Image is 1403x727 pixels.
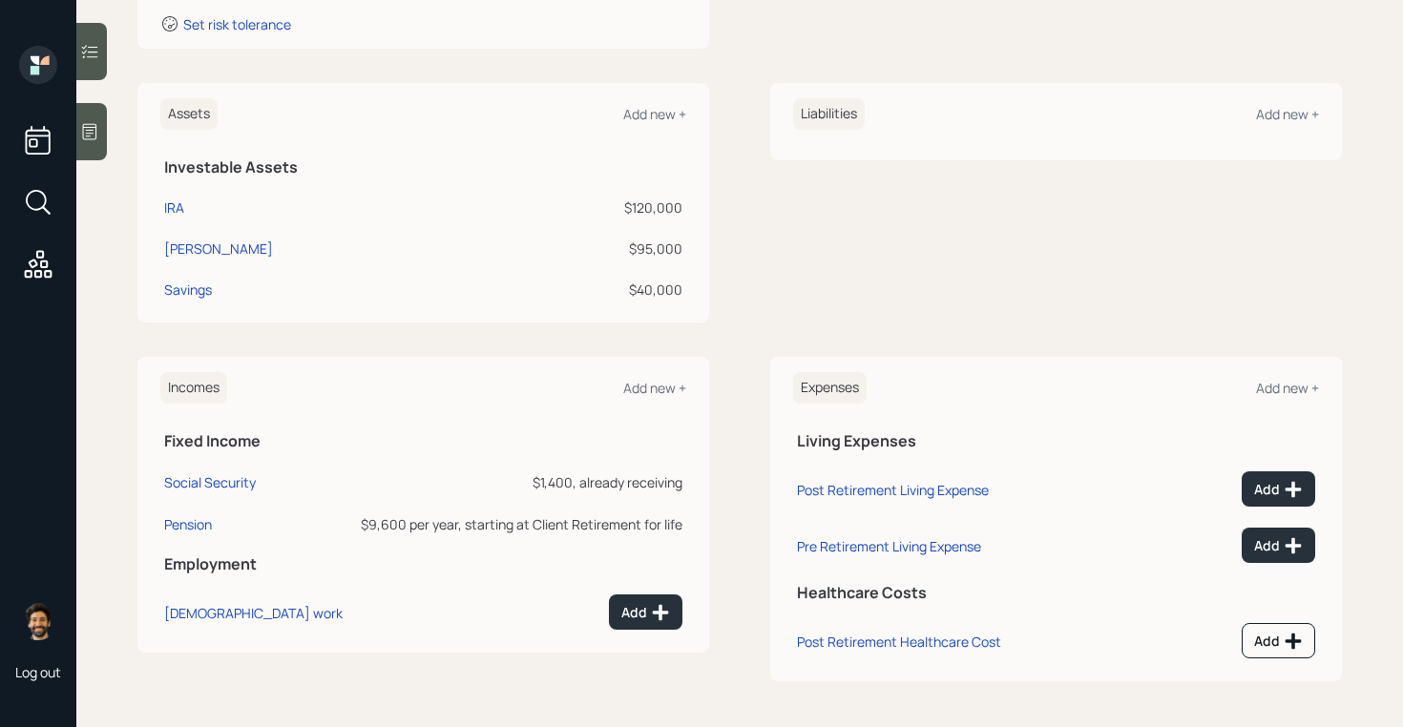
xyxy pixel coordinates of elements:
[1256,379,1319,397] div: Add new +
[797,584,1315,602] h5: Healthcare Costs
[1254,480,1303,499] div: Add
[160,98,218,130] h6: Assets
[500,239,682,259] div: $95,000
[164,555,682,573] h5: Employment
[623,105,686,123] div: Add new +
[160,372,227,404] h6: Incomes
[500,280,682,300] div: $40,000
[164,515,212,533] div: Pension
[164,432,682,450] h5: Fixed Income
[1254,632,1303,651] div: Add
[500,197,682,218] div: $120,000
[164,239,273,259] div: [PERSON_NAME]
[797,432,1315,450] h5: Living Expenses
[164,280,212,300] div: Savings
[621,603,670,622] div: Add
[15,663,61,681] div: Log out
[623,379,686,397] div: Add new +
[797,633,1001,651] div: Post Retirement Healthcare Cost
[164,473,256,491] div: Social Security
[164,158,682,177] h5: Investable Assets
[1256,105,1319,123] div: Add new +
[793,98,865,130] h6: Liabilities
[1242,623,1315,658] button: Add
[1254,536,1303,555] div: Add
[19,602,57,640] img: eric-schwartz-headshot.png
[1242,471,1315,507] button: Add
[164,197,184,218] div: IRA
[164,604,343,622] div: [DEMOGRAPHIC_DATA] work
[354,514,682,534] div: $9,600 per year, starting at Client Retirement for life
[1242,528,1315,563] button: Add
[354,472,682,492] div: $1,400, already receiving
[609,594,682,630] button: Add
[797,481,989,499] div: Post Retirement Living Expense
[183,15,291,33] div: Set risk tolerance
[797,537,981,555] div: Pre Retirement Living Expense
[793,372,867,404] h6: Expenses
